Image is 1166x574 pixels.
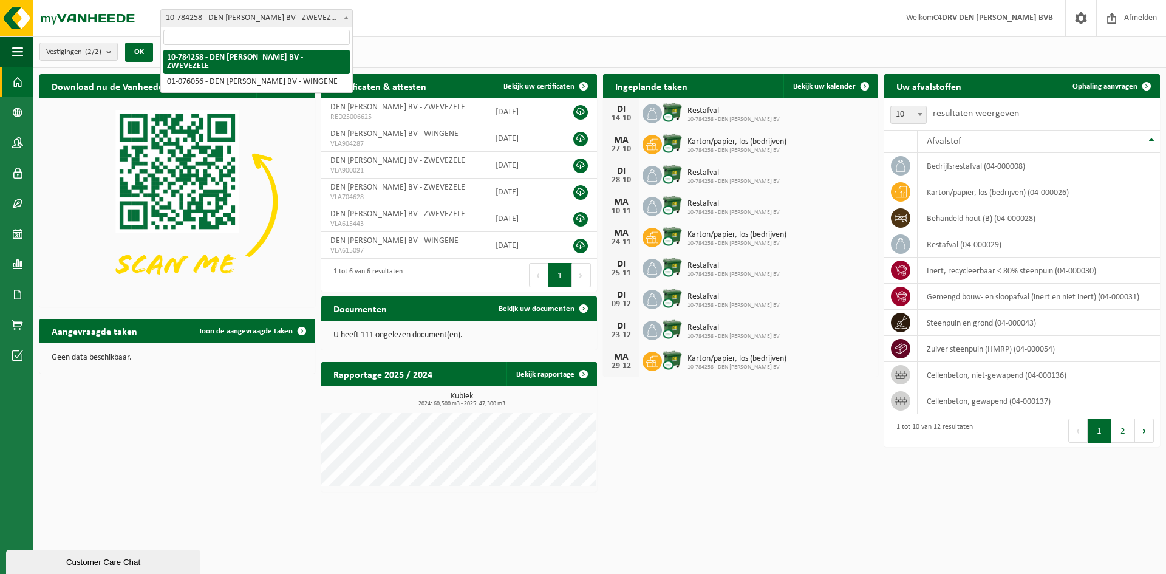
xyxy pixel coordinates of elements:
[609,176,633,185] div: 28-10
[609,104,633,114] div: DI
[489,296,596,321] a: Bekijk uw documenten
[330,236,459,245] span: DEN [PERSON_NAME] BV - WINGENE
[687,302,780,309] span: 10-784258 - DEN [PERSON_NAME] BV
[687,116,780,123] span: 10-784258 - DEN [PERSON_NAME] BV
[161,10,352,27] span: 10-784258 - DEN BAES JURGEN BV - ZWEVEZELE
[933,13,1053,22] strong: C4DRV DEN [PERSON_NAME] BVB
[330,246,477,256] span: VLA615097
[330,183,465,192] span: DEN [PERSON_NAME] BV - ZWEVEZELE
[918,231,1160,258] td: restafval (04-000029)
[662,195,683,216] img: WB-1100-CU
[687,323,780,333] span: Restafval
[486,205,555,232] td: [DATE]
[163,50,350,74] li: 10-784258 - DEN [PERSON_NAME] BV - ZWEVEZELE
[687,199,780,209] span: Restafval
[330,112,477,122] span: RED25006625
[1063,74,1159,98] a: Ophaling aanvragen
[662,288,683,309] img: WB-1100-CU
[39,43,118,61] button: Vestigingen(2/2)
[85,48,101,56] count: (2/2)
[327,392,597,407] h3: Kubiek
[609,259,633,269] div: DI
[506,362,596,386] a: Bekijk rapportage
[330,166,477,176] span: VLA900021
[327,262,403,289] div: 1 tot 6 van 6 resultaten
[662,350,683,371] img: WB-1100-CU
[687,271,780,278] span: 10-784258 - DEN [PERSON_NAME] BV
[499,305,574,313] span: Bekijk uw documenten
[662,164,683,185] img: WB-1100-CU
[321,362,445,386] h2: Rapportage 2025 / 2024
[687,240,786,247] span: 10-784258 - DEN [PERSON_NAME] BV
[662,226,683,247] img: WB-1100-CU
[609,362,633,371] div: 29-12
[330,193,477,202] span: VLA704628
[327,401,597,407] span: 2024: 60,500 m3 - 2025: 47,300 m3
[884,74,973,98] h2: Uw afvalstoffen
[1068,419,1088,443] button: Previous
[687,292,780,302] span: Restafval
[687,364,786,371] span: 10-784258 - DEN [PERSON_NAME] BV
[39,319,149,343] h2: Aangevraagde taken
[609,331,633,340] div: 23-12
[609,114,633,123] div: 14-10
[890,106,927,124] span: 10
[486,152,555,179] td: [DATE]
[662,133,683,154] img: WB-1100-CU
[918,310,1160,336] td: steenpuin en grond (04-000043)
[330,129,459,138] span: DEN [PERSON_NAME] BV - WINGENE
[330,219,477,229] span: VLA615443
[6,547,203,574] iframe: chat widget
[609,228,633,238] div: MA
[918,388,1160,414] td: cellenbeton, gewapend (04-000137)
[486,232,555,259] td: [DATE]
[609,135,633,145] div: MA
[687,333,780,340] span: 10-784258 - DEN [PERSON_NAME] BV
[160,9,353,27] span: 10-784258 - DEN BAES JURGEN BV - ZWEVEZELE
[548,263,572,287] button: 1
[330,103,465,112] span: DEN [PERSON_NAME] BV - ZWEVEZELE
[609,352,633,362] div: MA
[1072,83,1137,91] span: Ophaling aanvragen
[486,125,555,152] td: [DATE]
[918,258,1160,284] td: inert, recycleerbaar < 80% steenpuin (04-000030)
[662,102,683,123] img: WB-1100-CU
[609,145,633,154] div: 27-10
[330,210,465,219] span: DEN [PERSON_NAME] BV - ZWEVEZELE
[1088,419,1111,443] button: 1
[321,296,399,320] h2: Documenten
[1135,419,1154,443] button: Next
[163,74,350,90] li: 01-076056 - DEN [PERSON_NAME] BV - WINGENE
[687,261,780,271] span: Restafval
[609,166,633,176] div: DI
[687,168,780,178] span: Restafval
[687,137,786,147] span: Karton/papier, los (bedrijven)
[890,417,973,444] div: 1 tot 10 van 12 resultaten
[687,178,780,185] span: 10-784258 - DEN [PERSON_NAME] BV
[572,263,591,287] button: Next
[333,331,585,340] p: U heeft 111 ongelezen document(en).
[39,98,315,305] img: Download de VHEPlus App
[52,354,303,362] p: Geen data beschikbaar.
[609,290,633,300] div: DI
[687,147,786,154] span: 10-784258 - DEN [PERSON_NAME] BV
[609,197,633,207] div: MA
[199,327,293,335] span: Toon de aangevraagde taken
[918,205,1160,231] td: behandeld hout (B) (04-000028)
[793,83,856,91] span: Bekijk uw kalender
[891,106,926,123] span: 10
[330,156,465,165] span: DEN [PERSON_NAME] BV - ZWEVEZELE
[603,74,700,98] h2: Ingeplande taken
[609,300,633,309] div: 09-12
[918,179,1160,205] td: karton/papier, los (bedrijven) (04-000026)
[330,139,477,149] span: VLA904287
[918,153,1160,179] td: bedrijfsrestafval (04-000008)
[321,74,438,98] h2: Certificaten & attesten
[609,321,633,331] div: DI
[918,284,1160,310] td: gemengd bouw- en sloopafval (inert en niet inert) (04-000031)
[494,74,596,98] a: Bekijk uw certificaten
[486,179,555,205] td: [DATE]
[486,98,555,125] td: [DATE]
[662,257,683,278] img: WB-1100-CU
